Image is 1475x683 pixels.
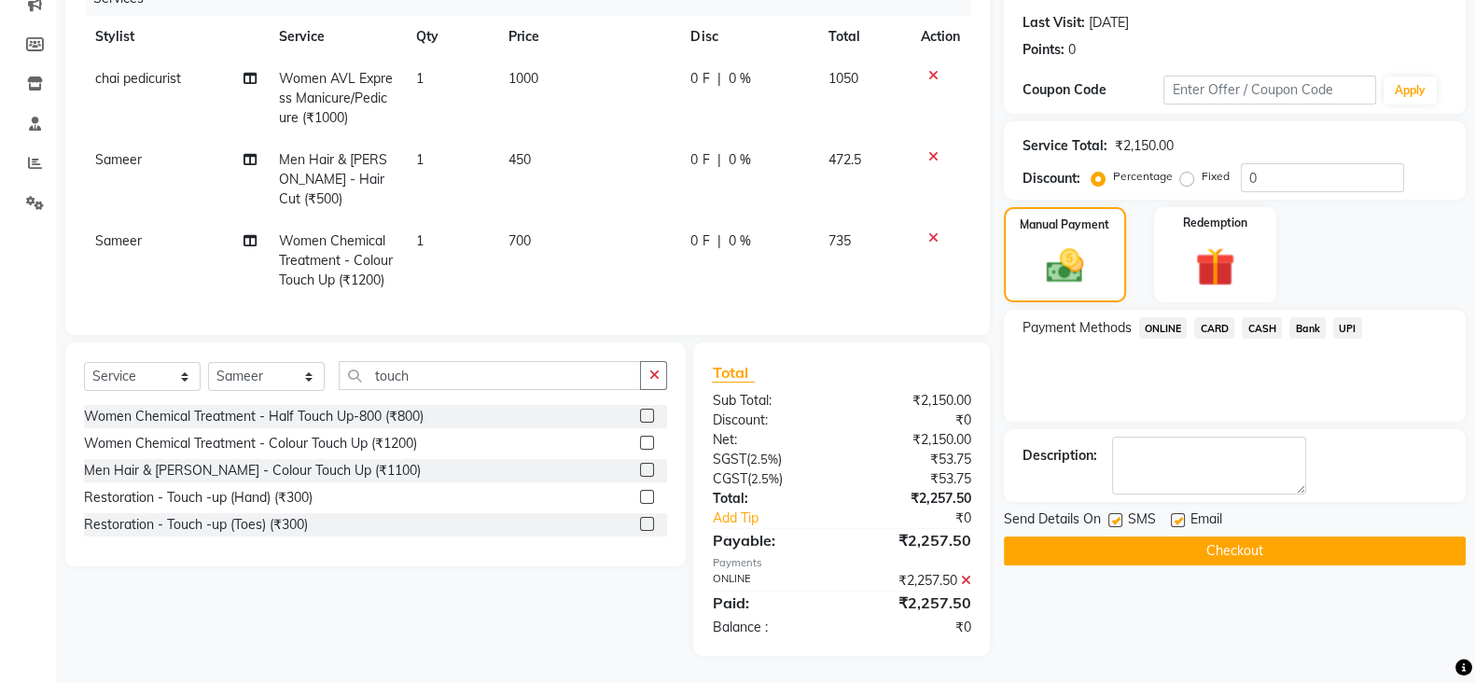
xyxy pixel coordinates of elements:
[416,151,424,168] span: 1
[698,489,842,509] div: Total:
[698,618,842,637] div: Balance :
[279,70,393,126] span: Women AVL Express Manicure/Pedicure (₹1000)
[712,470,746,487] span: CGST
[84,16,268,58] th: Stylist
[416,70,424,87] span: 1
[750,471,778,486] span: 2.5%
[842,411,985,430] div: ₹0
[842,489,985,509] div: ₹2,257.50
[1384,77,1437,105] button: Apply
[698,411,842,430] div: Discount:
[698,430,842,450] div: Net:
[1004,509,1101,533] span: Send Details On
[84,515,308,535] div: Restoration - Touch -up (Toes) (₹300)
[698,469,842,489] div: ( )
[1023,446,1097,466] div: Description:
[84,407,424,426] div: Women Chemical Treatment - Half Touch Up-800 (₹800)
[1194,317,1234,339] span: CARD
[698,592,842,614] div: Paid:
[717,150,720,170] span: |
[728,231,750,251] span: 0 %
[690,231,709,251] span: 0 F
[1023,169,1080,188] div: Discount:
[728,69,750,89] span: 0 %
[95,151,142,168] span: Sameer
[842,469,985,489] div: ₹53.75
[712,451,745,467] span: SGST
[910,16,971,58] th: Action
[717,231,720,251] span: |
[1089,13,1129,33] div: [DATE]
[268,16,406,58] th: Service
[1163,76,1376,105] input: Enter Offer / Coupon Code
[279,232,393,288] span: Women Chemical Treatment - Colour Touch Up (₹1200)
[698,529,842,551] div: Payable:
[712,555,970,571] div: Payments
[1023,318,1132,338] span: Payment Methods
[690,150,709,170] span: 0 F
[749,452,777,467] span: 2.5%
[405,16,496,58] th: Qty
[842,529,985,551] div: ₹2,257.50
[1289,317,1326,339] span: Bank
[1190,509,1222,533] span: Email
[698,450,842,469] div: ( )
[842,450,985,469] div: ₹53.75
[416,232,424,249] span: 1
[1020,216,1109,233] label: Manual Payment
[717,69,720,89] span: |
[84,461,421,481] div: Men Hair & [PERSON_NAME] - Colour Touch Up (₹1100)
[1183,243,1246,291] img: _gift.svg
[95,70,181,87] span: chai pedicurist
[712,363,755,383] span: Total
[817,16,910,58] th: Total
[1068,40,1076,60] div: 0
[84,488,313,508] div: Restoration - Touch -up (Hand) (₹300)
[828,70,858,87] span: 1050
[95,232,142,249] span: Sameer
[1242,317,1282,339] span: CASH
[1023,13,1085,33] div: Last Visit:
[497,16,680,58] th: Price
[1113,168,1173,185] label: Percentage
[842,618,985,637] div: ₹0
[1333,317,1362,339] span: UPI
[842,592,985,614] div: ₹2,257.50
[866,509,985,528] div: ₹0
[1023,136,1107,156] div: Service Total:
[690,69,709,89] span: 0 F
[842,430,985,450] div: ₹2,150.00
[1139,317,1188,339] span: ONLINE
[1035,244,1095,287] img: _cash.svg
[842,391,985,411] div: ₹2,150.00
[698,571,842,591] div: ONLINE
[84,434,417,453] div: Women Chemical Treatment - Colour Touch Up (₹1200)
[1023,80,1164,100] div: Coupon Code
[1115,136,1174,156] div: ₹2,150.00
[698,509,865,528] a: Add Tip
[508,70,538,87] span: 1000
[1183,215,1247,231] label: Redemption
[1128,509,1156,533] span: SMS
[698,391,842,411] div: Sub Total:
[1004,537,1466,565] button: Checkout
[279,151,387,207] span: Men Hair & [PERSON_NAME] - Hair Cut (₹500)
[1202,168,1230,185] label: Fixed
[339,361,641,390] input: Search or Scan
[842,571,985,591] div: ₹2,257.50
[828,151,861,168] span: 472.5
[1023,40,1065,60] div: Points:
[679,16,816,58] th: Disc
[728,150,750,170] span: 0 %
[508,151,531,168] span: 450
[828,232,851,249] span: 735
[508,232,531,249] span: 700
